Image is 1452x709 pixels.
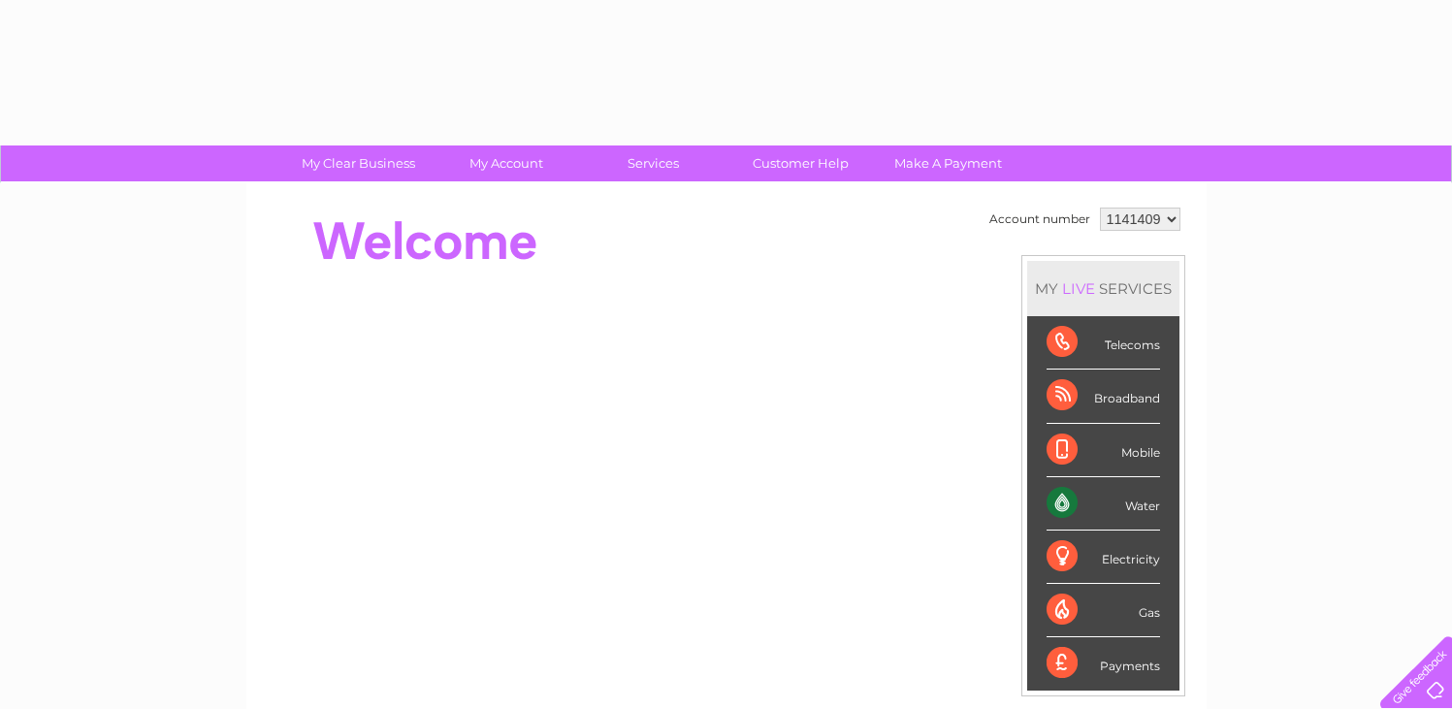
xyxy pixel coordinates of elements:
[1047,531,1160,584] div: Electricity
[426,145,586,181] a: My Account
[868,145,1028,181] a: Make A Payment
[1047,584,1160,637] div: Gas
[573,145,733,181] a: Services
[1047,370,1160,423] div: Broadband
[1027,261,1179,316] div: MY SERVICES
[1058,279,1099,298] div: LIVE
[1047,424,1160,477] div: Mobile
[1047,316,1160,370] div: Telecoms
[278,145,438,181] a: My Clear Business
[721,145,881,181] a: Customer Help
[1047,637,1160,690] div: Payments
[984,203,1095,236] td: Account number
[1047,477,1160,531] div: Water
